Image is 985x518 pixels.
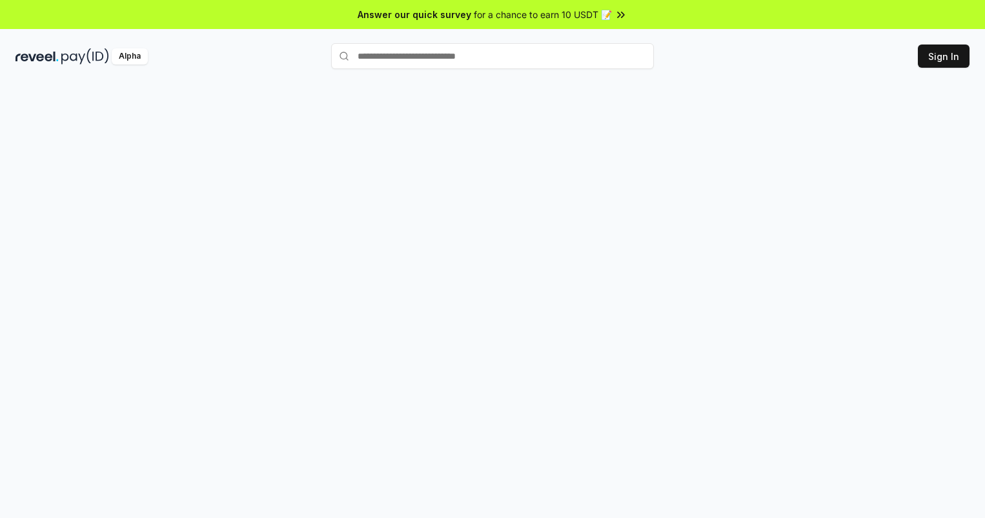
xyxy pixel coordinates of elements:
button: Sign In [918,45,970,68]
span: for a chance to earn 10 USDT 📝 [474,8,612,21]
div: Alpha [112,48,148,65]
img: reveel_dark [15,48,59,65]
img: pay_id [61,48,109,65]
span: Answer our quick survey [358,8,471,21]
